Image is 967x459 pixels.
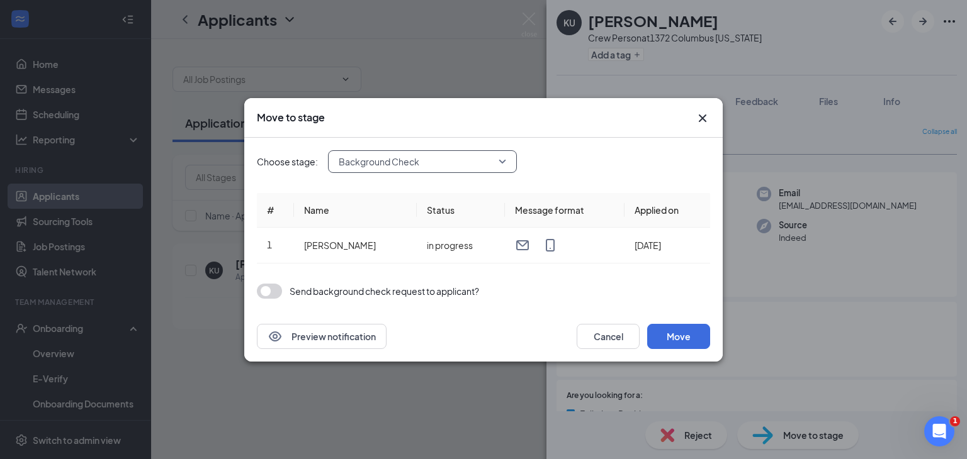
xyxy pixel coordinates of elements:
td: [DATE] [625,228,710,263]
td: in progress [417,228,505,263]
span: 1 [267,239,272,250]
th: # [257,193,294,228]
th: Name [294,193,417,228]
button: Close [695,111,710,126]
span: Choose stage: [257,155,318,169]
th: Applied on [625,193,710,228]
svg: Email [515,238,530,253]
svg: MobileSms [543,238,558,253]
th: Status [417,193,505,228]
iframe: Intercom live chat [924,416,954,446]
svg: Cross [695,111,710,126]
button: Move [647,324,710,349]
button: EyePreview notification [257,324,387,349]
span: Background Check [339,152,419,171]
span: 1 [950,416,960,426]
span: [PERSON_NAME] [304,240,376,251]
div: Send background check request to applicant? [290,284,479,298]
h3: Move to stage [257,111,325,124]
svg: Eye [268,329,283,344]
th: Message format [505,193,625,228]
button: Cancel [577,324,640,349]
